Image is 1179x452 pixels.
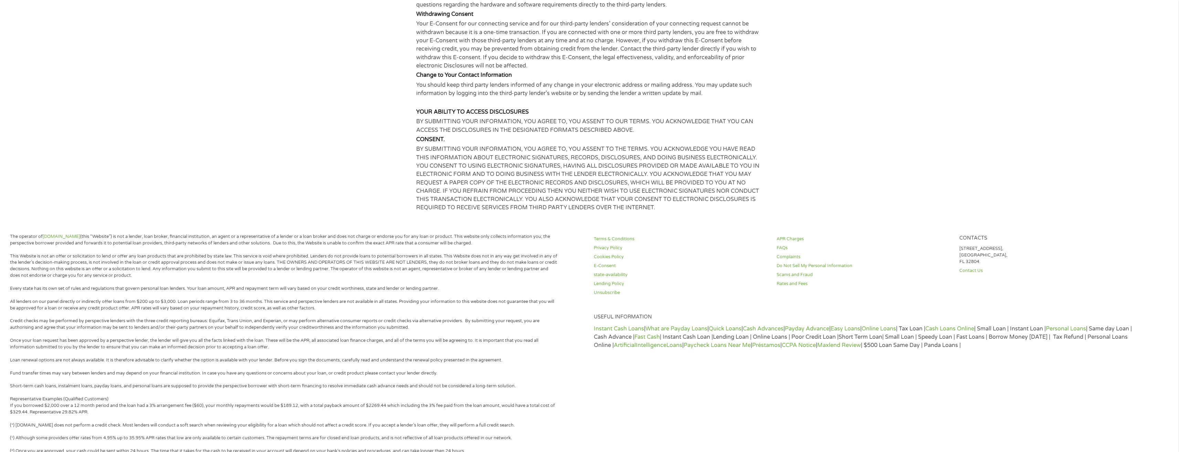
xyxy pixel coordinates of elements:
a: Unsubscribe [594,290,768,296]
a: FAQs [777,245,951,251]
p: (¹) Although some providers offer rates from 4.95% up to 35.95% APR rates that low are only avail... [10,435,559,441]
a: What are Payday Loans [645,325,707,332]
a: state-availability [594,272,768,278]
a: Do Not Sell My Personal Information [777,263,951,269]
a: Personal Loans [1046,325,1086,332]
a: Préstamos [752,342,780,349]
a: Scams and Fraud [777,272,951,278]
a: Cash Loans Online [925,325,974,332]
a: [DOMAIN_NAME] [43,234,80,239]
p: BY SUBMITTING YOUR INFORMATION, YOU AGREE TO, YOU ASSENT TO THE TERMS. YOU ACKNOWLEDGE YOU HAVE R... [416,145,763,212]
a: Paycheck Loans Near Me [684,342,751,349]
a: Cash Advances [743,325,783,332]
p: All lenders on our panel directly or indirectly offer loans from $200 up to $3,000. Loan periods ... [10,298,559,312]
p: Loan renewal options are not always available. It is therefore advisable to clarify whether the o... [10,357,559,364]
a: Easy Loans [831,325,860,332]
a: Privacy Policy [594,245,768,251]
p: Fund transfer times may vary between lenders and may depend on your financial institution. In cas... [10,370,559,377]
a: Maxlend Review [817,342,861,349]
a: Artificial [614,342,636,349]
a: E-Consent [594,263,768,269]
h4: Useful Information [594,314,1134,320]
a: Quick Loans [709,325,741,332]
p: Representative Examples (Qualified Customers) If you borrowed $2,000 over a 12 month period and t... [10,396,559,416]
strong: CONSENT. [416,136,445,143]
p: Short-term cash loans, instalment loans, payday loans, and personal loans are supposed to provide... [10,383,559,389]
a: Contact Us [959,267,1134,274]
p: Credit checks may be performed by perspective lenders with the three credit reporting bureaus: Eq... [10,318,559,331]
p: You should keep third party lenders informed of any change in your electronic address or mailing ... [416,81,763,98]
p: Once your loan request has been approved by a perspective lender, the lender will give you all th... [10,337,559,350]
a: Fast Cash [634,334,660,340]
a: Complaints [777,254,951,260]
p: | | | | | | | Tax Loan | | Small Loan | Instant Loan | | Same day Loan | Cash Advance | | Instant... [594,325,1134,350]
p: (*) [DOMAIN_NAME] does not perform a credit check. Most lenders will conduct a soft search when r... [10,422,559,429]
a: CCPA Notice [782,342,816,349]
a: Intelligence [636,342,666,349]
p: Your E-Consent for our connecting service and for our third-party lenders’ consideration of your ... [416,20,763,70]
a: Payday Advance [785,325,829,332]
a: Terms & Conditions [594,236,768,242]
strong: YOUR ABILITY TO ACCESS DISCLOSURES [416,108,529,115]
p: This Website is not an offer or solicitation to lend or offer any loan products that are prohibit... [10,253,559,279]
a: APR Charges [777,236,951,242]
strong: Withdrawing Consent [416,11,473,18]
a: Cookies Policy [594,254,768,260]
h4: Contacts [959,235,1134,242]
p: [STREET_ADDRESS], [GEOGRAPHIC_DATA], FL 32804. [959,245,1134,265]
a: Loans [666,342,682,349]
a: Rates and Fees [777,281,951,287]
a: Instant Cash Loans [594,325,644,332]
strong: Change to Your Contact Information [416,72,512,78]
p: Every state has its own set of rules and regulations that govern personal loan lenders. Your loan... [10,285,559,292]
a: Lending Policy [594,281,768,287]
p: The operator of (this “Website”) is not a lender, loan broker, financial institution, an agent or... [10,233,559,246]
p: BY SUBMITTING YOUR INFORMATION, YOU AGREE TO, YOU ASSENT TO OUR TERMS. YOU ACKNOWLEDGE THAT YOU C... [416,117,763,134]
a: Online Loans [862,325,896,332]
